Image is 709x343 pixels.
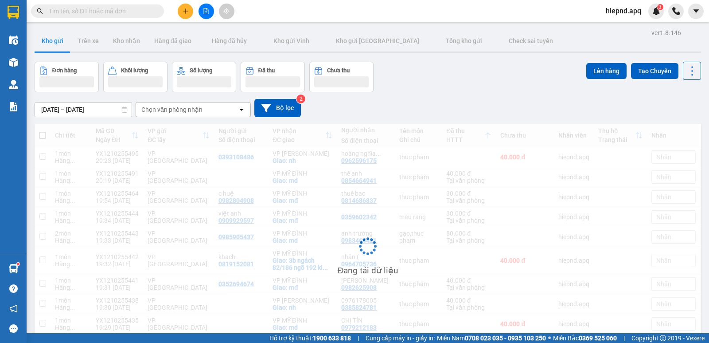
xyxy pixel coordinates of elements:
span: question-circle [9,284,18,293]
span: Check sai tuyến [509,37,553,44]
button: Kho nhận [106,30,147,51]
span: 3 [658,4,662,10]
button: aim [219,4,234,19]
img: warehouse-icon [9,264,18,273]
button: Chưa thu [309,62,374,92]
button: Số lượng [172,62,236,92]
sup: 2 [296,95,305,103]
span: Kho gửi [GEOGRAPHIC_DATA] [336,37,419,44]
span: caret-down [692,7,700,15]
img: phone-icon [672,7,680,15]
img: solution-icon [9,102,18,111]
button: file-add [199,4,214,19]
button: caret-down [688,4,704,19]
span: plus [183,8,189,14]
div: ver 1.8.146 [651,28,681,38]
button: Đã thu [241,62,305,92]
img: warehouse-icon [9,80,18,89]
span: | [623,333,625,343]
span: search [37,8,43,14]
button: Trên xe [70,30,106,51]
span: Miền Bắc [553,333,617,343]
span: copyright [660,335,666,341]
span: Hàng đã hủy [212,37,247,44]
div: Số lượng [190,67,212,74]
div: Chọn văn phòng nhận [141,105,203,114]
button: Khối lượng [103,62,168,92]
span: Tổng kho gửi [446,37,482,44]
img: logo-vxr [8,6,19,19]
button: Lên hàng [586,63,627,79]
button: plus [178,4,193,19]
span: message [9,324,18,333]
strong: 1900 633 818 [313,335,351,342]
svg: open [238,106,245,113]
div: Khối lượng [121,67,148,74]
span: file-add [203,8,209,14]
span: Kho gửi Vinh [273,37,309,44]
span: | [358,333,359,343]
input: Tìm tên, số ĐT hoặc mã đơn [49,6,153,16]
sup: 1 [17,263,19,265]
div: Đã thu [258,67,275,74]
div: Đang tải dữ liệu [338,264,398,277]
sup: 3 [657,4,663,10]
div: Chưa thu [327,67,350,74]
strong: 0708 023 035 - 0935 103 250 [465,335,546,342]
input: Select a date range. [35,103,132,117]
div: Đơn hàng [52,67,77,74]
span: hiepnd.apq [599,5,648,16]
img: warehouse-icon [9,58,18,67]
strong: 0369 525 060 [579,335,617,342]
button: Kho gửi [35,30,70,51]
img: warehouse-icon [9,35,18,45]
span: notification [9,304,18,313]
span: Miền Nam [437,333,546,343]
span: Hỗ trợ kỹ thuật: [269,333,351,343]
button: Tạo Chuyến [631,63,678,79]
span: aim [223,8,230,14]
button: Hàng đã giao [147,30,199,51]
span: Cung cấp máy in - giấy in: [366,333,435,343]
span: ⚪️ [548,336,551,340]
img: icon-new-feature [652,7,660,15]
button: Đơn hàng [35,62,99,92]
button: Bộ lọc [254,99,301,117]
